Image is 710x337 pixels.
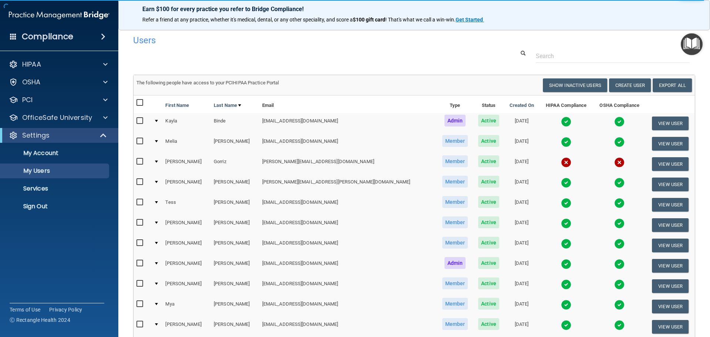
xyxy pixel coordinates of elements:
img: tick.e7d51cea.svg [561,178,571,188]
td: [PERSON_NAME] [211,256,259,276]
button: View User [652,320,689,334]
a: Get Started [456,17,484,23]
a: Terms of Use [10,306,40,313]
span: Member [442,135,468,147]
img: tick.e7d51cea.svg [614,259,625,269]
td: Kayla [162,113,211,134]
img: tick.e7d51cea.svg [614,137,625,147]
img: tick.e7d51cea.svg [614,198,625,208]
a: OSHA [9,78,108,87]
a: First Name [165,101,189,110]
td: [DATE] [504,235,539,256]
img: tick.e7d51cea.svg [561,117,571,127]
td: [PERSON_NAME] [162,174,211,195]
span: Member [442,237,468,249]
img: tick.e7d51cea.svg [561,137,571,147]
button: View User [652,239,689,252]
img: tick.e7d51cea.svg [561,239,571,249]
span: Ⓒ Rectangle Health 2024 [10,316,70,324]
span: Member [442,176,468,188]
span: Active [478,216,499,228]
span: Active [478,318,499,330]
td: Melia [162,134,211,154]
a: OfficeSafe University [9,113,108,122]
img: tick.e7d51cea.svg [561,218,571,229]
a: Export All [653,78,692,92]
th: HIPAA Compliance [539,95,593,113]
td: [EMAIL_ADDRESS][DOMAIN_NAME] [259,276,437,296]
img: cross.ca9f0e7f.svg [614,157,625,168]
input: Search [536,49,690,63]
button: Open Resource Center [681,33,703,55]
td: [DATE] [504,317,539,337]
img: tick.e7d51cea.svg [561,300,571,310]
span: Member [442,216,468,228]
td: [DATE] [504,154,539,174]
span: Active [478,257,499,269]
button: View User [652,117,689,130]
button: Show Inactive Users [543,78,607,92]
td: [PERSON_NAME][EMAIL_ADDRESS][DOMAIN_NAME] [259,154,437,174]
td: Binde [211,113,259,134]
td: [EMAIL_ADDRESS][DOMAIN_NAME] [259,256,437,276]
td: [EMAIL_ADDRESS][DOMAIN_NAME] [259,134,437,154]
td: Mya [162,296,211,317]
td: [PERSON_NAME] [162,235,211,256]
button: View User [652,218,689,232]
p: Services [5,185,106,192]
td: [DATE] [504,134,539,154]
td: Tess [162,195,211,215]
img: tick.e7d51cea.svg [614,320,625,330]
td: [PERSON_NAME] [211,174,259,195]
button: View User [652,178,689,191]
td: [PERSON_NAME] [211,215,259,235]
p: My Account [5,149,106,157]
td: [DATE] [504,215,539,235]
p: My Users [5,167,106,175]
td: [EMAIL_ADDRESS][DOMAIN_NAME] [259,317,437,337]
td: [DATE] [504,113,539,134]
a: Privacy Policy [49,306,82,313]
td: [PERSON_NAME] [162,317,211,337]
span: Active [478,196,499,208]
span: Refer a friend at any practice, whether it's medical, dental, or any other speciality, and score a [142,17,353,23]
th: Email [259,95,437,113]
td: [EMAIL_ADDRESS][DOMAIN_NAME] [259,113,437,134]
a: Created On [510,101,534,110]
span: Active [478,176,499,188]
td: [PERSON_NAME] [211,134,259,154]
img: tick.e7d51cea.svg [614,218,625,229]
th: OSHA Compliance [593,95,646,113]
strong: Get Started [456,17,483,23]
td: [EMAIL_ADDRESS][DOMAIN_NAME] [259,235,437,256]
td: [PERSON_NAME] [211,235,259,256]
button: View User [652,259,689,273]
strong: $100 gift card [353,17,385,23]
span: Active [478,155,499,167]
span: Active [478,135,499,147]
span: Active [478,277,499,289]
img: tick.e7d51cea.svg [614,239,625,249]
span: Member [442,155,468,167]
span: Member [442,277,468,289]
td: [DATE] [504,256,539,276]
button: View User [652,300,689,313]
td: [EMAIL_ADDRESS][DOMAIN_NAME] [259,296,437,317]
p: PCI [22,95,33,104]
td: [DATE] [504,296,539,317]
a: PCI [9,95,108,104]
td: [PERSON_NAME] [162,276,211,296]
span: The following people have access to your PCIHIPAA Practice Portal [136,80,279,85]
p: Sign Out [5,203,106,210]
span: Member [442,298,468,310]
p: HIPAA [22,60,41,69]
span: Member [442,196,468,208]
img: tick.e7d51cea.svg [561,320,571,330]
td: [PERSON_NAME] [211,195,259,215]
button: View User [652,198,689,212]
td: [PERSON_NAME] [162,215,211,235]
th: Status [473,95,504,113]
span: Active [478,298,499,310]
span: Member [442,318,468,330]
img: tick.e7d51cea.svg [614,300,625,310]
